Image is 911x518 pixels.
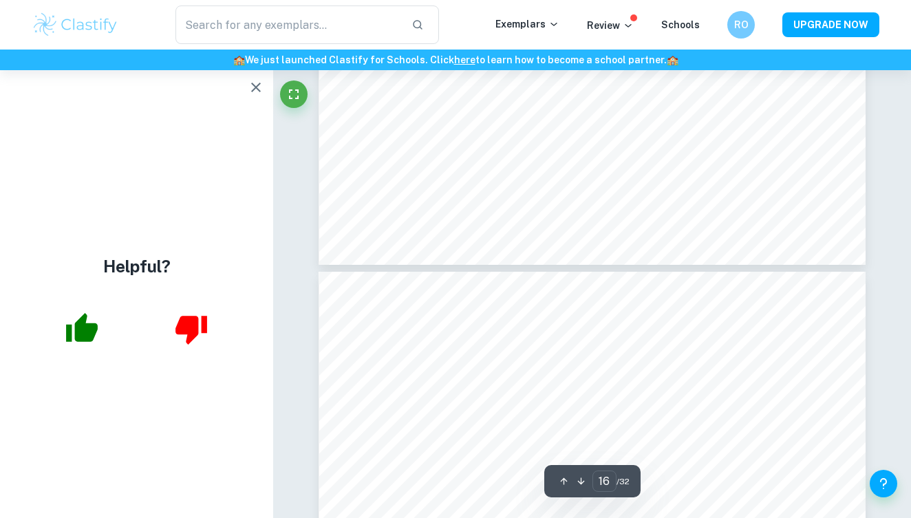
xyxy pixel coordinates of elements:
h6: RO [733,17,749,32]
h6: We just launched Clastify for Schools. Click to learn how to become a school partner. [3,52,908,67]
p: Exemplars [495,17,559,32]
button: RO [727,11,755,39]
img: Clastify logo [32,11,119,39]
button: Help and Feedback [870,470,897,497]
a: here [454,54,475,65]
span: 🏫 [667,54,678,65]
input: Search for any exemplars... [175,6,400,44]
button: UPGRADE NOW [782,12,879,37]
span: / 32 [617,475,630,488]
span: 🏫 [233,54,245,65]
a: Schools [661,19,700,30]
h4: Helpful? [103,254,171,279]
button: Fullscreen [280,80,308,108]
p: Review [587,18,634,33]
